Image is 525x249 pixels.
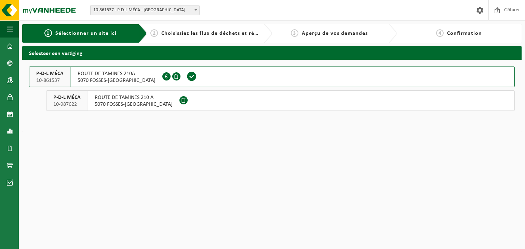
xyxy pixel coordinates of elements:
[447,31,482,36] span: Confirmation
[53,94,81,101] span: P-D-L MÉCA
[53,101,81,108] span: 10-987622
[90,5,200,15] span: 10-861537 - P-D-L MÉCA - FOSSES-LA-VILLE
[44,29,52,37] span: 1
[29,67,515,87] button: P-D-L MÉCA 10-861537 ROUTE DE TAMINES 210A5070 FOSSES-[GEOGRAPHIC_DATA]
[436,29,444,37] span: 4
[302,31,368,36] span: Aperçu de vos demandes
[78,70,156,77] span: ROUTE DE TAMINES 210A
[55,31,117,36] span: Sélectionner un site ici
[150,29,158,37] span: 2
[36,77,64,84] span: 10-861537
[95,94,173,101] span: ROUTE DE TAMINES 210 A
[36,70,64,77] span: P-D-L MÉCA
[46,90,515,111] button: P-D-L MÉCA 10-987622 ROUTE DE TAMINES 210 A5070 FOSSES-[GEOGRAPHIC_DATA]
[291,29,298,37] span: 3
[22,46,522,59] h2: Selecteer een vestiging
[91,5,199,15] span: 10-861537 - P-D-L MÉCA - FOSSES-LA-VILLE
[161,31,275,36] span: Choisissiez les flux de déchets et récipients
[78,77,156,84] span: 5070 FOSSES-[GEOGRAPHIC_DATA]
[95,101,173,108] span: 5070 FOSSES-[GEOGRAPHIC_DATA]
